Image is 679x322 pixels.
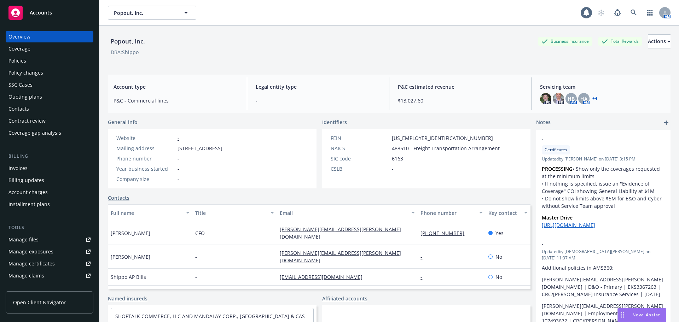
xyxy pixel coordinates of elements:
[6,153,93,160] div: Billing
[8,270,44,281] div: Manage claims
[331,155,389,162] div: SIC code
[6,224,93,231] div: Tools
[8,31,30,42] div: Overview
[108,204,192,221] button: Full name
[8,67,43,78] div: Policy changes
[648,35,671,48] div: Actions
[495,273,502,281] span: No
[116,134,175,142] div: Website
[542,156,665,162] span: Updated by [PERSON_NAME] on [DATE] 3:15 PM
[108,295,147,302] a: Named insureds
[108,118,138,126] span: General info
[116,165,175,172] div: Year business started
[280,250,401,264] a: [PERSON_NAME][EMAIL_ADDRESS][PERSON_NAME][DOMAIN_NAME]
[488,209,520,217] div: Key contact
[256,83,381,90] span: Legal entity type
[618,308,627,322] div: Drag to move
[610,6,625,20] a: Report a Bug
[8,127,61,139] div: Coverage gap analysis
[643,6,657,20] a: Switch app
[592,96,597,101] a: +4
[114,97,238,104] span: P&C - Commercial lines
[392,134,493,142] span: [US_EMPLOYER_IDENTIFICATION_NUMBER]
[280,226,401,240] a: [PERSON_NAME][EMAIL_ADDRESS][PERSON_NAME][DOMAIN_NAME]
[542,240,646,247] span: -
[542,276,665,298] p: [PERSON_NAME][EMAIL_ADDRESS][PERSON_NAME][DOMAIN_NAME] | D&O - Primary | EKS3367263 | CRC/[PERSON...
[111,229,150,237] span: [PERSON_NAME]
[277,204,418,221] button: Email
[8,282,42,293] div: Manage BORs
[418,204,485,221] button: Phone number
[322,295,367,302] a: Affiliated accounts
[6,31,93,42] a: Overview
[108,194,129,201] a: Contacts
[8,199,50,210] div: Installment plans
[542,264,665,271] p: Additional policies in AMS360:
[632,312,660,318] span: Nova Assist
[108,37,148,46] div: Popout, Inc.
[542,135,646,143] span: -
[116,155,175,162] div: Phone number
[111,253,150,260] span: [PERSON_NAME]
[6,127,93,139] a: Coverage gap analysis
[542,165,573,172] strong: PROCESSING
[398,97,523,104] span: $13,027.60
[538,37,592,46] div: Business Insurance
[398,83,523,90] span: P&C estimated revenue
[6,103,93,115] a: Contacts
[6,67,93,78] a: Policy changes
[6,79,93,90] a: SSC Cases
[8,187,48,198] div: Account charges
[542,248,665,261] span: Updated by [DEMOGRAPHIC_DATA][PERSON_NAME] on [DATE] 11:37 AM
[111,209,182,217] div: Full name
[420,274,428,280] a: -
[331,165,389,172] div: CSLB
[648,34,671,48] button: Actions
[542,222,595,228] a: [URL][DOMAIN_NAME]
[6,258,93,269] a: Manage certificates
[30,10,52,16] span: Accounts
[280,209,407,217] div: Email
[178,155,179,162] span: -
[392,155,403,162] span: 6163
[392,145,500,152] span: 488510 - Freight Transportation Arrangement
[420,253,428,260] a: -
[6,234,93,245] a: Manage files
[536,118,551,127] span: Notes
[195,209,266,217] div: Title
[8,175,44,186] div: Billing updates
[536,130,671,234] div: -CertificatesUpdatedby [PERSON_NAME] on [DATE] 3:15 PMPROCESSING• Show only the coverages request...
[111,48,139,56] div: DBA: Shippo
[8,258,55,269] div: Manage certificates
[580,95,587,103] span: HA
[6,163,93,174] a: Invoices
[495,229,504,237] span: Yes
[8,246,53,257] div: Manage exposures
[486,204,530,221] button: Key contact
[116,175,175,183] div: Company size
[8,91,42,103] div: Quoting plans
[420,230,470,236] a: [PHONE_NUMBER]
[195,229,205,237] span: CFO
[392,165,394,172] span: -
[178,145,222,152] span: [STREET_ADDRESS]
[108,6,196,20] button: Popout, Inc.
[195,253,197,260] span: -
[6,3,93,23] a: Accounts
[495,253,502,260] span: No
[116,145,175,152] div: Mailing address
[178,175,179,183] span: -
[111,273,146,281] span: Shippo AP Bills
[540,93,551,104] img: photo
[192,204,277,221] button: Title
[662,118,671,127] a: add
[331,145,389,152] div: NAICS
[8,55,26,66] div: Policies
[6,246,93,257] a: Manage exposures
[545,147,567,153] span: Certificates
[598,37,642,46] div: Total Rewards
[6,115,93,127] a: Contract review
[627,6,641,20] a: Search
[6,91,93,103] a: Quoting plans
[114,9,175,17] span: Popout, Inc.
